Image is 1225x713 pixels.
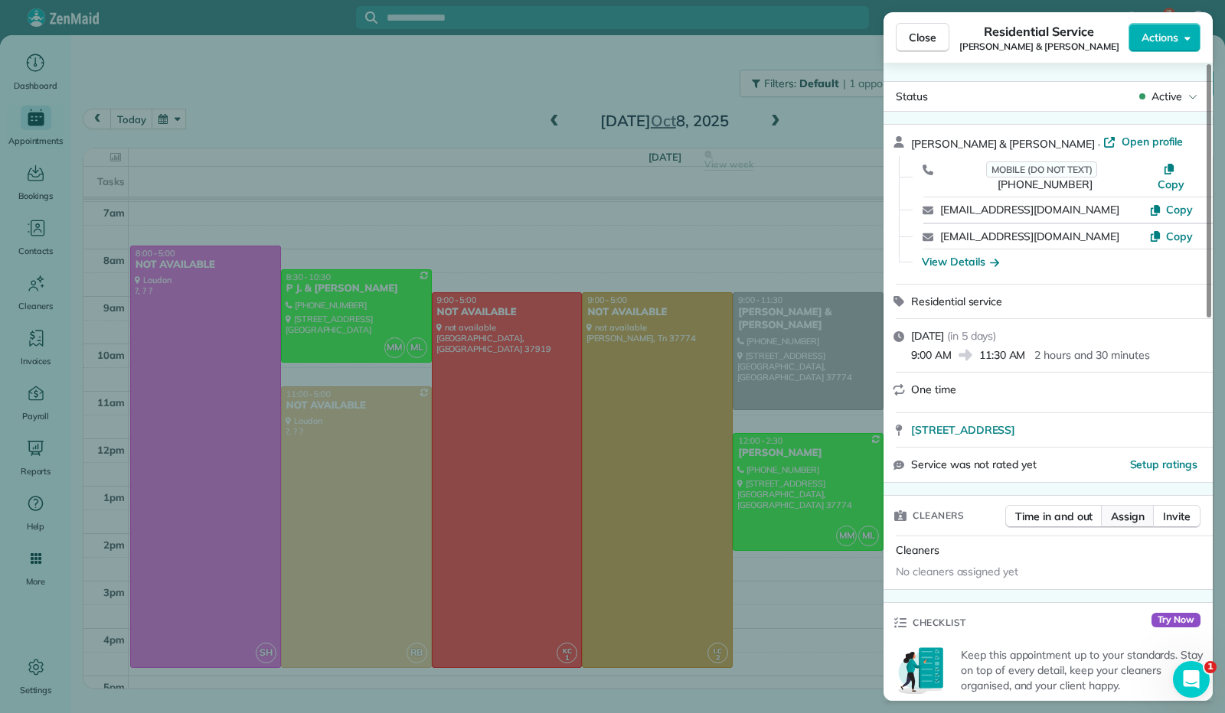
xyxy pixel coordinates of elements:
a: [EMAIL_ADDRESS][DOMAIN_NAME] [940,203,1119,217]
span: [DATE] [911,329,944,343]
span: Service was not rated yet [911,457,1037,473]
p: Keep this appointment up to your standards. Stay on top of every detail, keep your cleaners organ... [961,647,1204,693]
button: Copy [1149,229,1193,244]
button: Copy [1150,161,1193,192]
iframe: Intercom live chat [1173,661,1210,698]
span: Try Now [1151,613,1200,628]
span: ( in 5 days ) [947,329,997,343]
span: Setup ratings [1130,457,1198,471]
a: MOBILE (DO NOT TEXT)[PHONE_NUMBER] [940,161,1150,192]
span: 11:30 AM [979,347,1026,363]
span: Active [1151,89,1182,104]
a: Open profile [1103,134,1184,149]
button: Assign [1101,505,1155,528]
span: No cleaners assigned yet [896,565,1018,578]
span: [PERSON_NAME] & [PERSON_NAME] [911,137,1095,151]
span: Copy [1166,203,1193,217]
span: MOBILE (DO NOT TEXT) [986,161,1097,177]
button: Copy [1149,202,1193,217]
span: Cleaners [913,508,964,523]
span: Checklist [913,615,966,630]
span: Time in and out [1015,509,1093,524]
span: [PHONE_NUMBER] [998,177,1092,191]
span: Open profile [1122,134,1184,149]
a: [EMAIL_ADDRESS][DOMAIN_NAME] [940,230,1119,243]
span: Status [896,90,928,103]
span: 1 [1204,661,1217,673]
span: · [1095,138,1103,150]
button: Invite [1153,505,1200,528]
span: Copy [1166,230,1193,243]
button: Close [896,23,949,52]
p: 2 hours and 30 minutes [1034,347,1149,363]
span: [PERSON_NAME] & [PERSON_NAME] [959,41,1119,53]
span: Residential Service [984,22,1093,41]
span: Cleaners [896,543,939,557]
button: Time in and out [1005,505,1102,528]
button: View Details [922,254,999,269]
span: Copy [1158,177,1184,191]
span: [STREET_ADDRESS] [911,422,1015,438]
span: Actions [1142,30,1178,45]
button: Setup ratings [1130,457,1198,472]
span: Invite [1163,509,1191,524]
span: Close [909,30,936,45]
span: 9:00 AM [911,347,952,363]
span: One time [911,383,956,396]
span: Assign [1111,509,1145,524]
span: Residential service [911,295,1002,308]
a: [STREET_ADDRESS] [911,422,1204,438]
